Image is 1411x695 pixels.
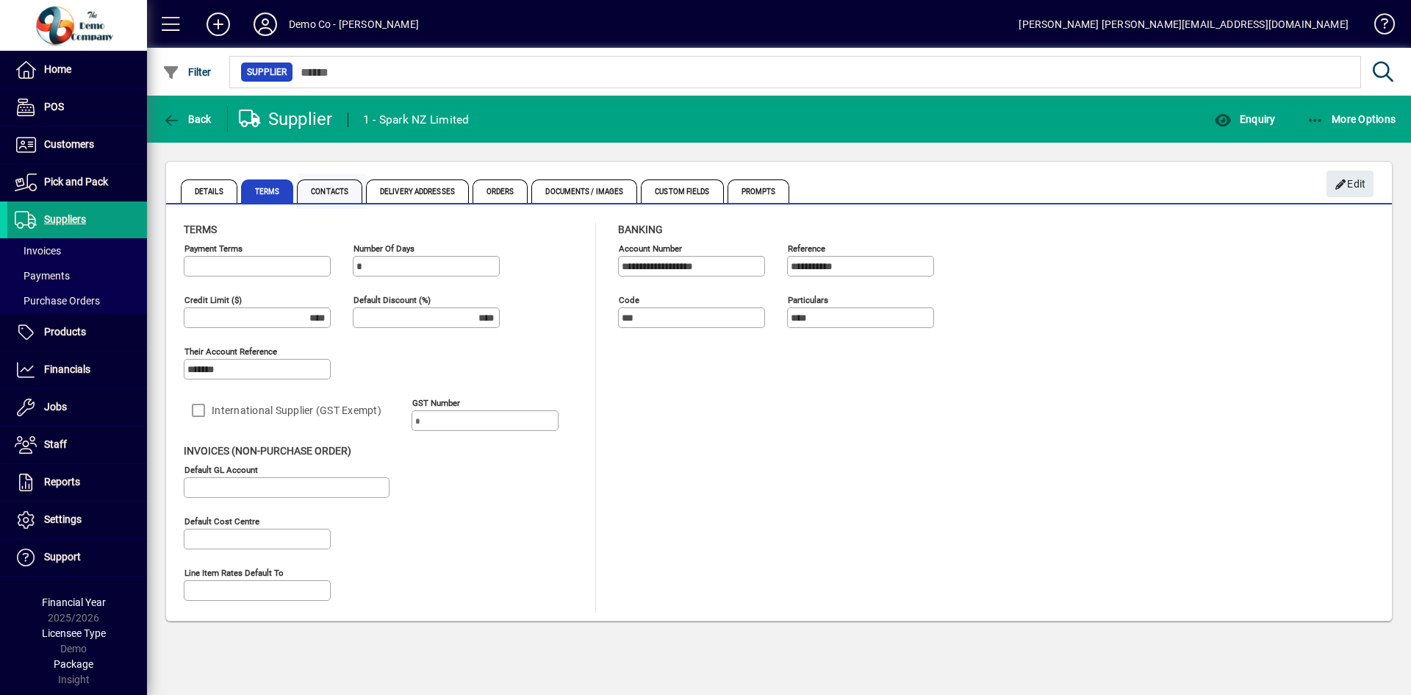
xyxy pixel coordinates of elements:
[184,445,351,457] span: Invoices (non-purchase order)
[1326,171,1374,197] button: Edit
[184,346,277,357] mat-label: Their Account Reference
[195,11,242,38] button: Add
[353,243,414,254] mat-label: Number of days
[531,179,637,203] span: Documents / Images
[184,243,243,254] mat-label: Payment Terms
[184,516,259,527] mat-label: Default Cost Centre
[147,106,228,132] app-page-header-button: Back
[44,176,108,188] span: Pick and Pack
[1303,106,1400,132] button: More Options
[42,627,106,639] span: Licensee Type
[728,179,790,203] span: Prompts
[7,464,147,501] a: Reports
[162,113,212,125] span: Back
[44,326,86,338] span: Products
[162,66,212,78] span: Filter
[1335,172,1366,196] span: Edit
[412,398,460,408] mat-label: GST Number
[297,179,362,203] span: Contacts
[788,295,828,305] mat-label: Particulars
[7,288,147,313] a: Purchase Orders
[184,465,258,475] mat-label: Default GL Account
[44,401,67,413] span: Jobs
[289,13,419,36] div: Demo Co - [PERSON_NAME]
[1307,113,1396,125] span: More Options
[641,179,723,203] span: Custom Fields
[181,179,237,203] span: Details
[363,108,470,132] div: 1 - Spark NZ Limited
[366,179,469,203] span: Delivery Addresses
[618,224,663,235] span: Banking
[184,295,242,305] mat-label: Credit Limit ($)
[54,658,93,670] span: Package
[44,213,86,225] span: Suppliers
[7,539,147,576] a: Support
[247,65,287,79] span: Supplier
[7,51,147,88] a: Home
[1019,13,1349,36] div: [PERSON_NAME] [PERSON_NAME][EMAIL_ADDRESS][DOMAIN_NAME]
[44,363,90,375] span: Financials
[473,179,528,203] span: Orders
[7,352,147,388] a: Financials
[7,427,147,463] a: Staff
[184,568,284,578] mat-label: Line Item Rates Default To
[241,179,294,203] span: Terms
[1210,106,1279,132] button: Enquiry
[7,263,147,288] a: Payments
[788,243,825,254] mat-label: Reference
[159,59,215,85] button: Filter
[42,596,106,608] span: Financial Year
[7,126,147,163] a: Customers
[619,243,682,254] mat-label: Account number
[44,63,71,75] span: Home
[239,107,333,131] div: Supplier
[44,101,64,113] span: POS
[242,11,289,38] button: Profile
[619,295,639,305] mat-label: Code
[15,270,70,282] span: Payments
[7,164,147,201] a: Pick and Pack
[44,513,82,525] span: Settings
[7,89,147,126] a: POS
[7,238,147,263] a: Invoices
[159,106,215,132] button: Back
[44,551,81,563] span: Support
[1214,113,1275,125] span: Enquiry
[44,476,80,488] span: Reports
[353,295,431,305] mat-label: Default Discount (%)
[7,502,147,538] a: Settings
[184,224,217,235] span: Terms
[44,438,67,450] span: Staff
[7,314,147,351] a: Products
[15,295,100,307] span: Purchase Orders
[44,138,94,150] span: Customers
[1363,3,1393,51] a: Knowledge Base
[15,245,61,257] span: Invoices
[7,389,147,426] a: Jobs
